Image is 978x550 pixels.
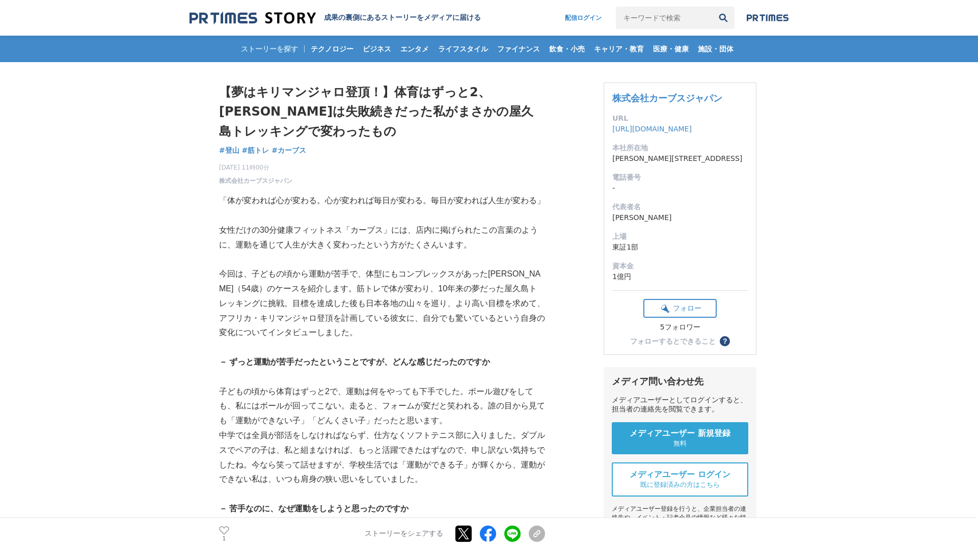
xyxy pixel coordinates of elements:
[219,428,545,487] p: 中学では全員が部活をしなければならず、仕方なくソフトテニス部に入りました。ダブルスでペアの子は、私と組まなければ、もっと活躍できたはずなので、申し訳ない気持ちでしたね。今なら笑って話せますが、学...
[612,261,748,271] dt: 資本金
[612,93,722,103] a: 株式会社カーブスジャパン
[747,14,789,22] img: prtimes
[643,323,717,332] div: 5フォロワー
[649,44,693,53] span: 医療・健康
[649,36,693,62] a: 医療・健康
[721,338,728,345] span: ？
[365,530,443,539] p: ストーリーをシェアする
[630,428,730,439] span: メディアユーザー 新規登録
[612,212,748,223] dd: [PERSON_NAME]
[612,183,748,194] dd: -
[493,36,544,62] a: ファイナンス
[271,145,306,156] a: #カーブス
[612,153,748,164] dd: [PERSON_NAME][STREET_ADDRESS]
[219,194,545,208] p: 「体が変われば心が変わる。心が変われば毎日が変わる。毎日が変われば人生が変わる」
[612,202,748,212] dt: 代表者名
[612,462,748,497] a: メディアユーザー ログイン 既に登録済みの方はこちら
[612,143,748,153] dt: 本社所在地
[359,36,395,62] a: ビジネス
[555,7,612,29] a: 配信ログイン
[612,113,748,124] dt: URL
[396,36,433,62] a: エンタメ
[590,36,648,62] a: キャリア・教育
[720,336,730,346] button: ？
[324,13,481,22] h2: 成果の裏側にあるストーリーをメディアに届ける
[434,36,492,62] a: ライフスタイル
[694,44,738,53] span: 施設・団体
[590,44,648,53] span: キャリア・教育
[612,172,748,183] dt: 電話番号
[616,7,712,29] input: キーワードで検索
[712,7,735,29] button: 検索
[242,146,269,155] span: #筋トレ
[612,375,748,388] div: メディア問い合わせ先
[673,439,687,448] span: 無料
[612,125,692,133] a: [URL][DOMAIN_NAME]
[545,36,589,62] a: 飲食・小売
[219,504,409,513] strong: － 苦手なのに、なぜ運動をしようと思ったのですか
[643,299,717,318] button: フォロー
[630,470,730,480] span: メディアユーザー ログイン
[307,44,358,53] span: テクノロジー
[189,11,316,25] img: 成果の裏側にあるストーリーをメディアに届ける
[545,44,589,53] span: 飲食・小売
[612,231,748,242] dt: 上場
[694,36,738,62] a: 施設・団体
[271,146,306,155] span: #カーブス
[219,82,545,141] h1: 【夢はキリマンジャロ登頂！】体育はずっと2、[PERSON_NAME]は失敗続きだった私がまさかの屋久島トレッキングで変わったもの
[612,422,748,454] a: メディアユーザー 新規登録 無料
[612,242,748,253] dd: 東証1部
[396,44,433,53] span: エンタメ
[219,145,239,156] a: #登山
[219,146,239,155] span: #登山
[219,223,545,253] p: 女性だけの30分健康フィットネス「カーブス」には、店内に掲げられたこの言葉のように、運動を通じて人生が大きく変わったという方がたくさんいます。
[434,44,492,53] span: ライフスタイル
[219,358,490,366] strong: － ずっと運動が苦手だったということですが、どんな感じだったのですか
[189,11,481,25] a: 成果の裏側にあるストーリーをメディアに届ける 成果の裏側にあるストーリーをメディアに届ける
[630,338,716,345] div: フォローするとできること
[307,36,358,62] a: テクノロジー
[219,176,292,185] a: 株式会社カーブスジャパン
[493,44,544,53] span: ファイナンス
[219,163,292,172] span: [DATE] 11時00分
[612,396,748,414] div: メディアユーザーとしてログインすると、担当者の連絡先を閲覧できます。
[359,44,395,53] span: ビジネス
[242,145,269,156] a: #筋トレ
[219,384,545,428] p: 子どもの頃から体育はずっと2で、運動は何をやっても下手でした。ボール遊びをしても、私にはボールが回ってこない。走ると、フォームが変だと笑われる。誰の目から見ても「運動ができない子」「どんくさい子...
[612,505,748,548] div: メディアユーザー登録を行うと、企業担当者の連絡先や、イベント・記者会見の情報など様々な特記情報を閲覧できます。 ※内容はストーリー・プレスリリースにより異なります。
[219,536,229,541] p: 1
[219,267,545,340] p: 今回は、子どもの頃から運動が苦手で、体型にもコンプレックスがあった[PERSON_NAME]（54歳）のケースを紹介します。筋トレで体が変わり、10年来の夢だった屋久島トレッキングに挑戦。目標を...
[612,271,748,282] dd: 1億円
[640,480,720,489] span: 既に登録済みの方はこちら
